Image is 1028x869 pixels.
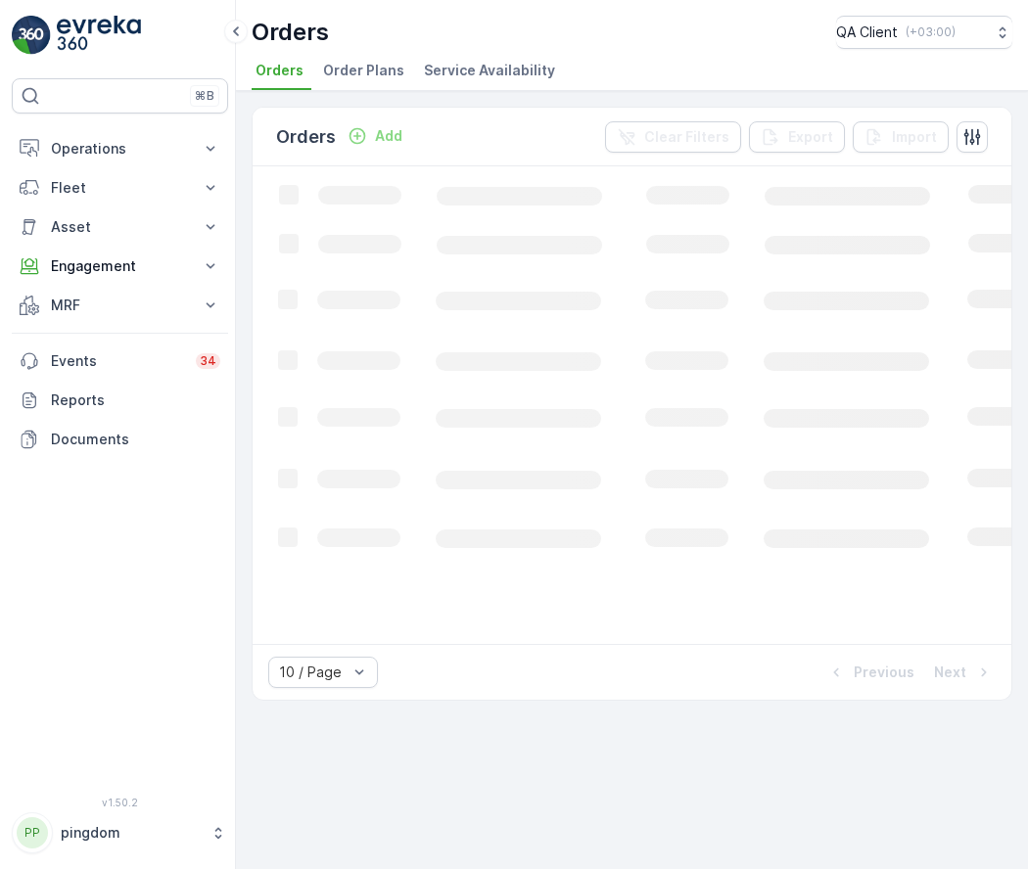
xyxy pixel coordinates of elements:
[12,381,228,420] a: Reports
[906,24,956,40] p: ( +03:00 )
[749,121,845,153] button: Export
[836,16,1012,49] button: QA Client(+03:00)
[12,286,228,325] button: MRF
[323,61,404,80] span: Order Plans
[644,127,729,147] p: Clear Filters
[340,124,410,148] button: Add
[195,88,214,104] p: ⌘B
[932,661,996,684] button: Next
[605,121,741,153] button: Clear Filters
[51,296,189,315] p: MRF
[51,430,220,449] p: Documents
[12,342,228,381] a: Events34
[836,23,898,42] p: QA Client
[853,121,949,153] button: Import
[51,351,184,371] p: Events
[892,127,937,147] p: Import
[51,139,189,159] p: Operations
[12,812,228,853] button: PPpingdom
[788,127,833,147] p: Export
[854,663,914,682] p: Previous
[51,390,220,410] p: Reports
[256,61,304,80] span: Orders
[61,823,201,843] p: pingdom
[12,16,51,55] img: logo
[12,420,228,459] a: Documents
[17,817,48,848] div: PP
[276,123,336,151] p: Orders
[12,168,228,207] button: Fleet
[12,129,228,168] button: Operations
[424,61,555,80] span: Service Availability
[51,178,189,198] p: Fleet
[57,16,141,55] img: logo_light-DOdMpM7g.png
[51,217,189,237] p: Asset
[12,797,228,808] span: v 1.50.2
[934,663,966,682] p: Next
[12,207,228,247] button: Asset
[12,247,228,286] button: Engagement
[824,661,916,684] button: Previous
[252,17,329,48] p: Orders
[51,256,189,276] p: Engagement
[200,353,216,369] p: 34
[375,126,402,146] p: Add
